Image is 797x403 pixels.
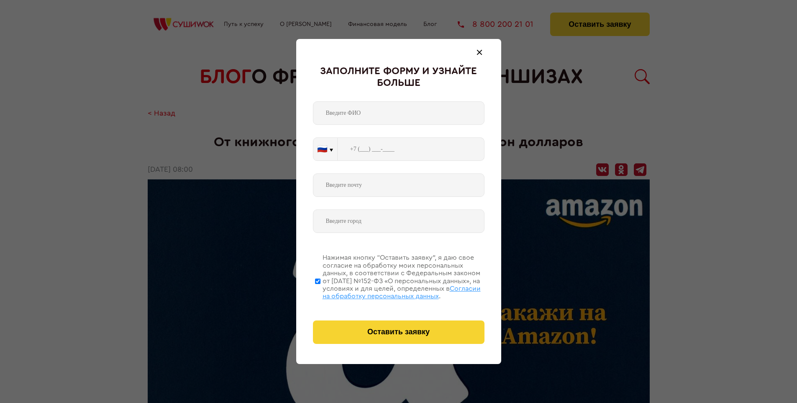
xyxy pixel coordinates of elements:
div: Нажимая кнопку “Оставить заявку”, я даю свое согласие на обработку моих персональных данных, в со... [323,254,484,300]
input: Введите город [313,209,484,233]
input: Введите ФИО [313,101,484,125]
div: Заполните форму и узнайте больше [313,66,484,89]
input: Введите почту [313,173,484,197]
span: Согласии на обработку персональных данных [323,285,481,300]
input: +7 (___) ___-____ [338,137,484,161]
button: Оставить заявку [313,320,484,344]
button: 🇷🇺 [313,138,337,160]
